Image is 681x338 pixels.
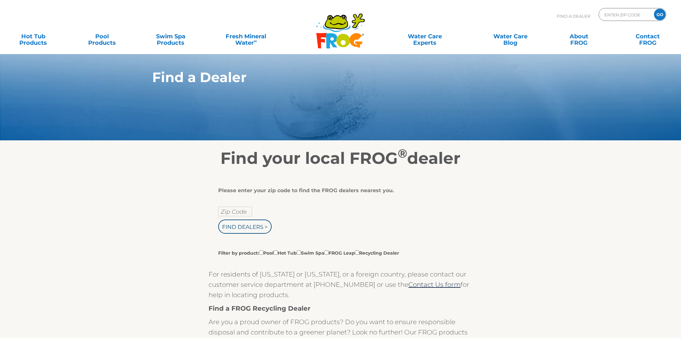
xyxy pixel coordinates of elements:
[254,38,257,43] sup: ∞
[75,30,129,43] a: PoolProducts
[621,30,675,43] a: ContactFROG
[218,220,272,234] input: Find Dealers >
[324,250,329,255] input: Filter by product:PoolHot TubSwim SpaFROG LeapRecycling Dealer
[552,30,606,43] a: AboutFROG
[274,250,278,255] input: Filter by product:PoolHot TubSwim SpaFROG LeapRecycling Dealer
[408,281,461,288] a: Contact Us form
[218,249,399,256] label: Filter by product: Pool Hot Tub Swim Spa FROG Leap Recycling Dealer
[143,149,538,168] h2: Find your local FROG dealer
[209,305,311,312] strong: Find a FROG Recycling Dealer
[557,8,590,24] p: Find A Dealer
[259,250,263,255] input: Filter by product:PoolHot TubSwim SpaFROG LeapRecycling Dealer
[144,30,197,43] a: Swim SpaProducts
[297,250,301,255] input: Filter by product:PoolHot TubSwim SpaFROG LeapRecycling Dealer
[152,70,499,85] h1: Find a Dealer
[484,30,537,43] a: Water CareBlog
[6,30,60,43] a: Hot TubProducts
[213,30,280,43] a: Fresh MineralWater∞
[654,9,666,20] input: GO
[382,30,469,43] a: Water CareExperts
[218,187,458,194] div: Please enter your zip code to find the FROG dealers nearest you.
[355,250,359,255] input: Filter by product:PoolHot TubSwim SpaFROG LeapRecycling Dealer
[398,146,407,161] sup: ®
[604,10,647,19] input: Zip Code Form
[209,269,472,300] p: For residents of [US_STATE] or [US_STATE], or a foreign country, please contact our customer serv...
